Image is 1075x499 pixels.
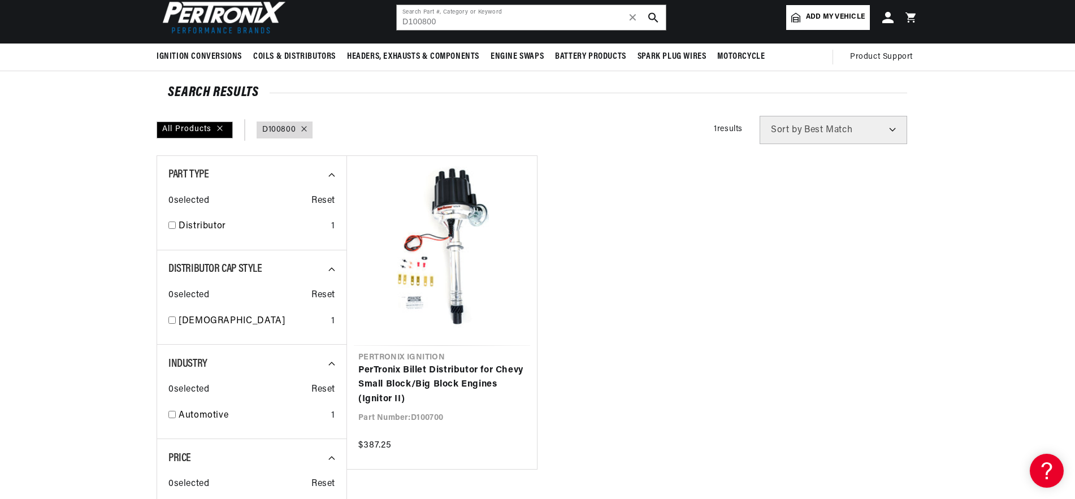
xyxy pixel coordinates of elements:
div: 1 [331,219,335,234]
summary: Headers, Exhausts & Components [341,44,485,70]
a: Automotive [179,409,327,423]
span: Reset [311,477,335,492]
span: Industry [168,358,207,370]
summary: Coils & Distributors [248,44,341,70]
summary: Spark Plug Wires [632,44,712,70]
span: Ignition Conversions [157,51,242,63]
a: Add my vehicle [786,5,870,30]
a: Distributor [179,219,327,234]
div: SEARCH RESULTS [168,87,907,98]
span: Add my vehicle [806,12,865,23]
span: Price [168,453,191,464]
input: Search Part #, Category or Keyword [397,5,666,30]
span: Coils & Distributors [253,51,336,63]
summary: Battery Products [549,44,632,70]
div: 1 [331,314,335,329]
span: Reset [311,194,335,209]
span: Battery Products [555,51,626,63]
summary: Product Support [850,44,918,71]
a: [DEMOGRAPHIC_DATA] [179,314,327,329]
span: Sort by [771,125,802,134]
span: Distributor Cap Style [168,263,262,275]
span: Product Support [850,51,913,63]
span: Headers, Exhausts & Components [347,51,479,63]
span: Reset [311,383,335,397]
span: 1 results [714,125,743,133]
span: 0 selected [168,288,209,303]
span: 0 selected [168,477,209,492]
span: Engine Swaps [491,51,544,63]
span: Spark Plug Wires [638,51,706,63]
summary: Ignition Conversions [157,44,248,70]
span: 0 selected [168,383,209,397]
span: Motorcycle [717,51,765,63]
span: 0 selected [168,194,209,209]
span: Reset [311,288,335,303]
div: All Products [157,122,233,138]
span: Part Type [168,169,209,180]
div: 1 [331,409,335,423]
button: search button [641,5,666,30]
summary: Engine Swaps [485,44,549,70]
summary: Motorcycle [712,44,770,70]
a: PerTronix Billet Distributor for Chevy Small Block/Big Block Engines (Ignitor II) [358,363,526,407]
a: D100800 [262,124,296,136]
select: Sort by [760,116,907,144]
